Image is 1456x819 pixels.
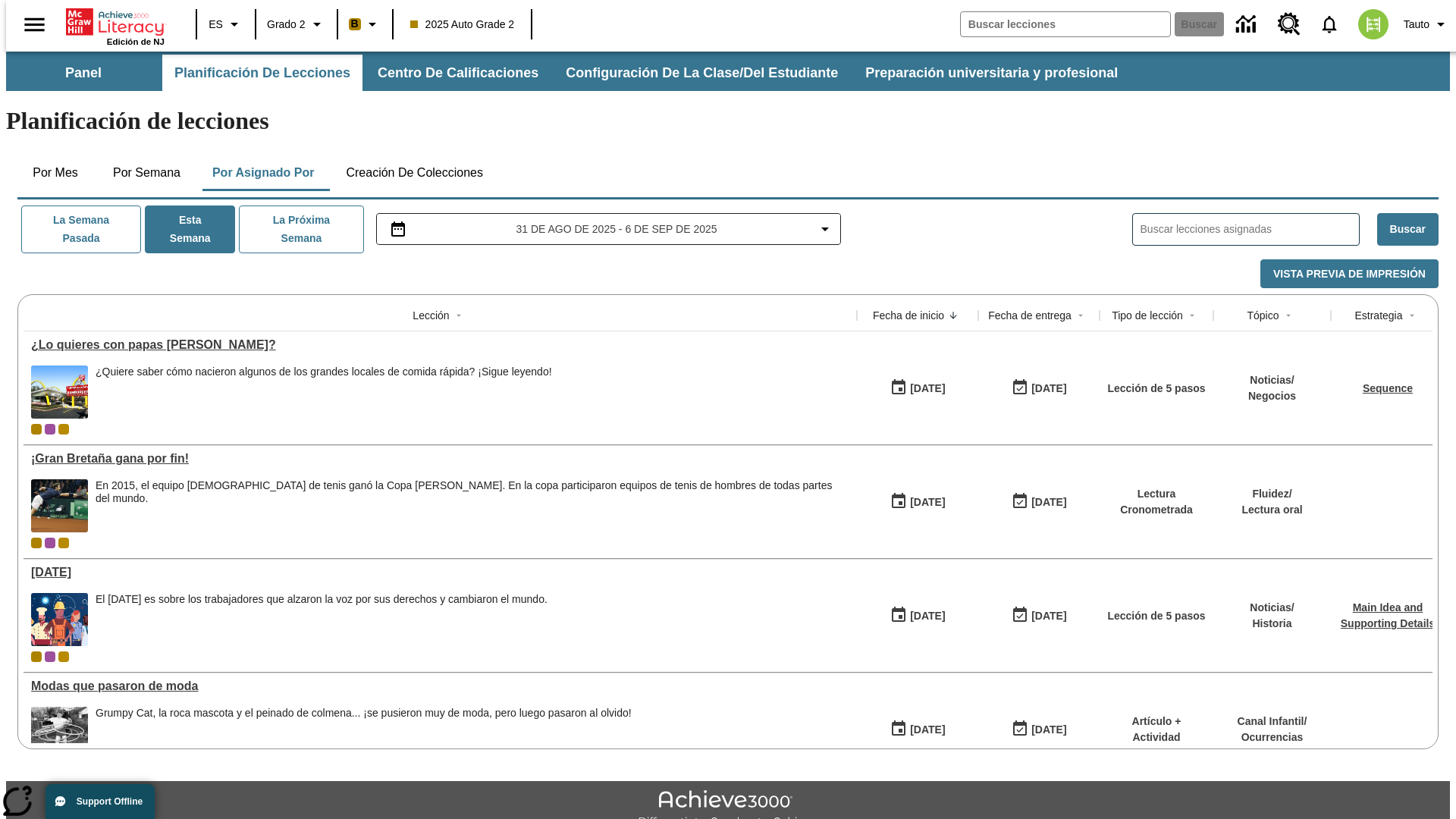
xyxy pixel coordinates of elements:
[58,651,69,662] div: New 2025 class
[873,308,944,323] div: Fecha de inicio
[200,155,327,191] button: Por asignado por
[988,308,1072,323] div: Fecha de entrega
[31,593,88,646] img: una pancarta con fondo azul muestra la ilustración de una fila de diferentes hombres y mujeres co...
[383,220,835,238] button: Seleccione el intervalo de fechas opción del menú
[31,338,849,352] a: ¿Lo quieres con papas fritas?, Lecciones
[12,2,57,47] button: Abrir el menú lateral
[1238,730,1307,745] p: Ocurrencias
[413,308,449,323] div: Lección
[58,424,69,435] div: New 2025 class
[1404,17,1429,33] span: Tauto
[1247,308,1279,323] div: Tópico
[66,5,165,46] div: Portada
[58,538,69,548] span: New 2025 class
[45,784,155,819] button: Support Offline
[31,424,42,435] div: Clase actual
[1031,720,1066,739] div: [DATE]
[31,538,42,548] div: Clase actual
[21,206,141,253] button: La semana pasada
[1031,607,1066,626] div: [DATE]
[1403,306,1421,325] button: Sort
[1107,714,1206,745] p: Artículo + Actividad
[944,306,962,325] button: Sort
[202,11,250,38] button: Lenguaje: ES, Selecciona un idioma
[1006,374,1072,403] button: 09/04/25: Último día en que podrá accederse la lección
[6,52,1450,91] div: Subbarra de navegación
[96,366,552,419] span: ¿Quiere saber cómo nacieron algunos de los grandes locales de comida rápida? ¡Sigue leyendo!
[1031,493,1066,512] div: [DATE]
[1006,601,1072,630] button: 09/07/25: Último día en que podrá accederse la lección
[209,17,223,33] span: ES
[96,479,849,505] div: En 2015, el equipo [DEMOGRAPHIC_DATA] de tenis ganó la Copa [PERSON_NAME]. En la copa participaro...
[45,651,55,662] div: OL 2025 Auto Grade 3
[96,707,632,760] div: Grumpy Cat, la roca mascota y el peinado de colmena... ¡se pusieron muy de moda, pero luego pasar...
[1349,5,1398,44] button: Escoja un nuevo avatar
[885,715,950,744] button: 07/19/25: Primer día en que estuvo disponible la lección
[1183,306,1201,325] button: Sort
[1107,486,1206,518] p: Lectura Cronometrada
[1227,4,1269,45] a: Centro de información
[516,221,717,237] span: 31 de ago de 2025 - 6 de sep de 2025
[31,566,849,579] div: Día del Trabajo
[1072,306,1090,325] button: Sort
[1358,9,1389,39] img: avatar image
[107,37,165,46] span: Edición de NJ
[96,593,548,606] div: El [DATE] es sobre los trabajadores que alzaron la voz por sus derechos y cambiaron el mundo.
[145,206,235,253] button: Esta semana
[31,479,88,532] img: Tenista británico Andy Murray extendiendo todo su cuerpo para alcanzar una pelota durante un part...
[554,55,850,91] button: Configuración de la clase/del estudiante
[1354,308,1402,323] div: Estrategia
[31,679,849,693] div: Modas que pasaron de moda
[96,707,632,720] div: Grumpy Cat, la roca mascota y el peinado de colmena... ¡se pusieron muy de moda, pero luego pasar...
[1141,218,1359,240] input: Buscar lecciones asignadas
[101,155,193,191] button: Por semana
[1112,308,1183,323] div: Tipo de lección
[450,306,468,325] button: Sort
[31,566,849,579] a: Día del Trabajo, Lecciones
[31,679,849,693] a: Modas que pasaron de moda, Lecciones
[17,155,93,191] button: Por mes
[1250,600,1294,616] p: Noticias /
[1398,11,1456,38] button: Perfil/Configuración
[96,366,552,378] div: ¿Quiere saber cómo nacieron algunos de los grandes locales de comida rápida? ¡Sigue leyendo!
[267,17,306,33] span: Grado 2
[1341,601,1435,629] a: Main Idea and Supporting Details
[45,538,55,548] span: OL 2025 Auto Grade 3
[8,55,159,91] button: Panel
[910,607,945,626] div: [DATE]
[885,601,950,630] button: 09/01/25: Primer día en que estuvo disponible la lección
[45,424,55,435] div: OL 2025 Auto Grade 3
[910,720,945,739] div: [DATE]
[261,11,332,38] button: Grado: Grado 2, Elige un grado
[96,593,548,646] div: El Día del Trabajo es sobre los trabajadores que alzaron la voz por sus derechos y cambiaron el m...
[816,220,834,238] svg: Collapse Date Range Filter
[31,338,849,352] div: ¿Lo quieres con papas fritas?
[1269,4,1310,45] a: Centro de recursos, Se abrirá en una pestaña nueva.
[961,12,1170,36] input: Buscar campo
[366,55,551,91] button: Centro de calificaciones
[1006,488,1072,516] button: 09/07/25: Último día en que podrá accederse la lección
[1248,388,1296,404] p: Negocios
[343,11,388,38] button: Boost El color de la clase es anaranjado claro. Cambiar el color de la clase.
[910,493,945,512] div: [DATE]
[1363,382,1413,394] a: Sequence
[410,17,515,33] span: 2025 Auto Grade 2
[1241,502,1302,518] p: Lectura oral
[1107,608,1205,624] p: Lección de 5 pasos
[351,14,359,33] span: B
[31,651,42,662] div: Clase actual
[1107,381,1205,397] p: Lección de 5 pasos
[910,379,945,398] div: [DATE]
[162,55,362,91] button: Planificación de lecciones
[6,107,1450,135] h1: Planificación de lecciones
[1279,306,1298,325] button: Sort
